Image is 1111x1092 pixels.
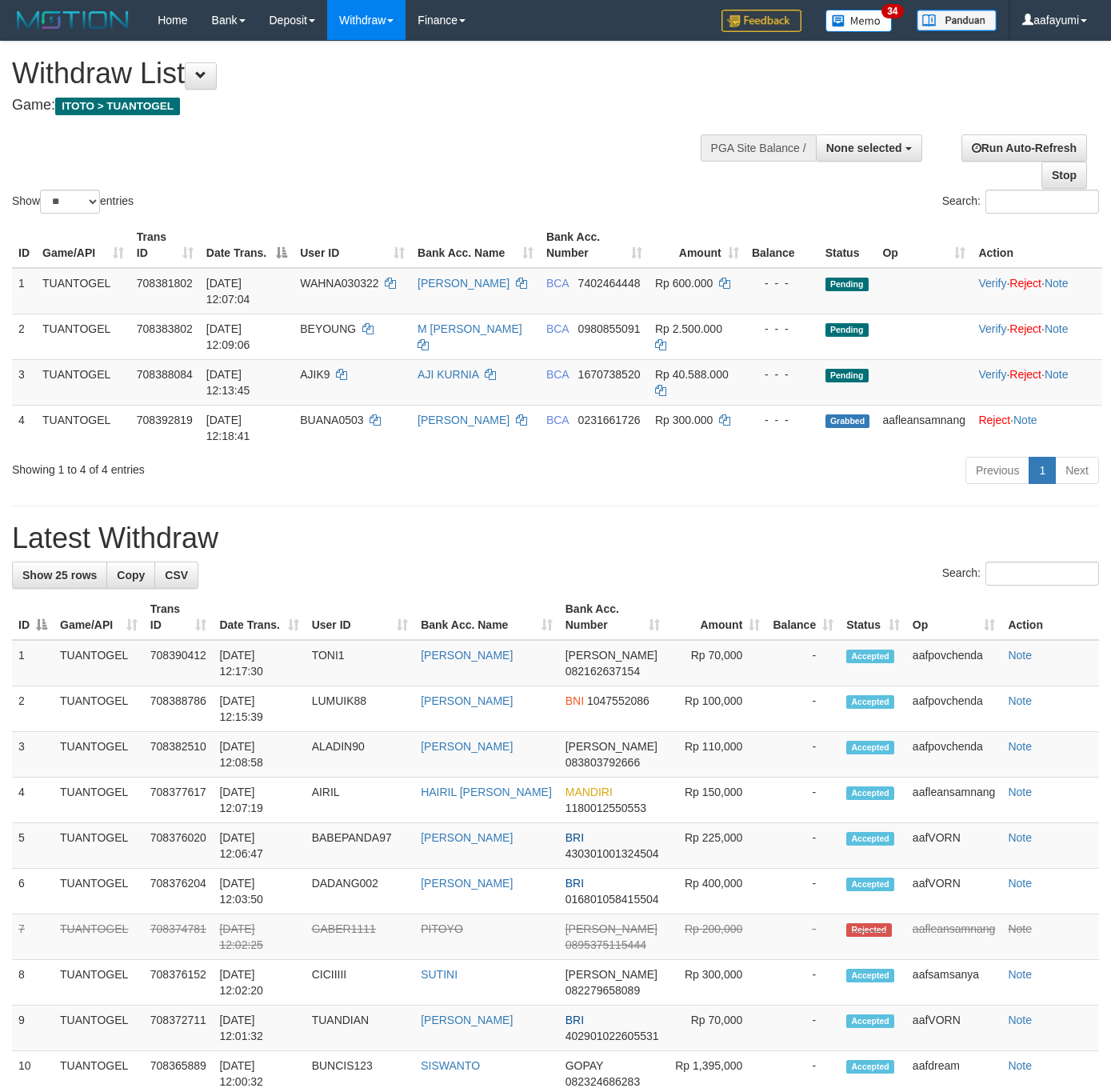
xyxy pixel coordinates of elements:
[846,923,891,937] span: Rejected
[12,686,54,732] td: 2
[1008,968,1032,981] a: Note
[1009,277,1041,290] a: Reject
[1008,1014,1032,1026] a: Note
[54,686,144,732] td: TUANTOGEL
[961,134,1087,162] a: Run Auto-Refresh
[906,869,1002,914] td: aafVORN
[565,1014,584,1026] span: BRI
[766,686,840,732] td: -
[826,142,902,154] span: None selected
[752,275,813,291] div: - - -
[766,823,840,869] td: -
[1008,786,1032,798] a: Note
[666,823,767,869] td: Rp 225,000
[12,823,54,869] td: 5
[565,831,584,844] span: BRI
[12,914,54,960] td: 7
[565,984,640,997] span: Copy 082279658089 to clipboard
[846,969,894,982] span: Accepted
[825,369,869,382] span: Pending
[766,869,840,914] td: -
[54,823,144,869] td: TUANTOGEL
[972,222,1102,268] th: Action
[12,8,134,32] img: MOTION_logo.png
[12,960,54,1006] td: 8
[12,640,54,686] td: 1
[54,640,144,686] td: TUANTOGEL
[12,594,54,640] th: ID: activate to sort column descending
[565,1075,640,1088] span: Copy 082324686283 to clipboard
[942,190,1099,214] label: Search:
[819,222,877,268] th: Status
[766,1006,840,1051] td: -
[306,640,415,686] td: TONI1
[655,277,713,290] span: Rp 600.000
[972,359,1102,405] td: · ·
[846,650,894,663] span: Accepted
[846,1014,894,1028] span: Accepted
[816,134,922,162] button: None selected
[117,569,145,582] span: Copy
[206,414,250,442] span: [DATE] 12:18:41
[825,323,869,337] span: Pending
[565,756,640,769] span: Copy 083803792666 to clipboard
[12,98,725,114] h4: Game:
[12,405,36,450] td: 4
[40,190,100,214] select: Showentries
[978,322,1006,335] a: Verify
[12,778,54,823] td: 4
[12,732,54,778] td: 3
[12,869,54,914] td: 6
[565,665,640,678] span: Copy 082162637154 to clipboard
[54,960,144,1006] td: TUANTOGEL
[306,914,415,960] td: GABER1111
[766,960,840,1006] td: -
[655,322,722,335] span: Rp 2.500.000
[213,778,305,823] td: [DATE] 12:07:19
[846,1060,894,1074] span: Accepted
[546,414,569,426] span: BCA
[578,277,641,290] span: Copy 7402464448 to clipboard
[559,594,666,640] th: Bank Acc. Number: activate to sort column ascending
[144,732,214,778] td: 708382510
[565,877,584,890] span: BRI
[12,522,1099,554] h1: Latest Withdraw
[906,732,1002,778] td: aafpovchenda
[12,268,36,314] td: 1
[414,594,559,640] th: Bank Acc. Name: activate to sort column ascending
[540,222,649,268] th: Bank Acc. Number: activate to sort column ascending
[12,359,36,405] td: 3
[213,823,305,869] td: [DATE] 12:06:47
[213,640,305,686] td: [DATE] 12:17:30
[1001,594,1099,640] th: Action
[206,368,250,397] span: [DATE] 12:13:45
[825,10,893,32] img: Button%20Memo.svg
[421,922,463,935] a: PITOYO
[666,640,767,686] td: Rp 70,000
[1008,649,1032,662] a: Note
[846,741,894,754] span: Accepted
[421,694,513,707] a: [PERSON_NAME]
[144,686,214,732] td: 708388786
[1045,322,1069,335] a: Note
[421,649,513,662] a: [PERSON_NAME]
[666,778,767,823] td: Rp 150,000
[421,1014,513,1026] a: [PERSON_NAME]
[206,277,250,306] span: [DATE] 12:07:04
[137,368,193,381] span: 708388084
[36,405,130,450] td: TUANTOGEL
[752,366,813,382] div: - - -
[565,649,657,662] span: [PERSON_NAME]
[846,832,894,846] span: Accepted
[213,1006,305,1051] td: [DATE] 12:01:32
[1045,368,1069,381] a: Note
[846,695,894,709] span: Accepted
[745,222,819,268] th: Balance
[144,640,214,686] td: 708390412
[300,322,356,335] span: BEYOUNG
[1009,322,1041,335] a: Reject
[12,562,107,589] a: Show 25 rows
[144,1006,214,1051] td: 708372711
[421,968,458,981] a: SUTINI
[752,321,813,337] div: - - -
